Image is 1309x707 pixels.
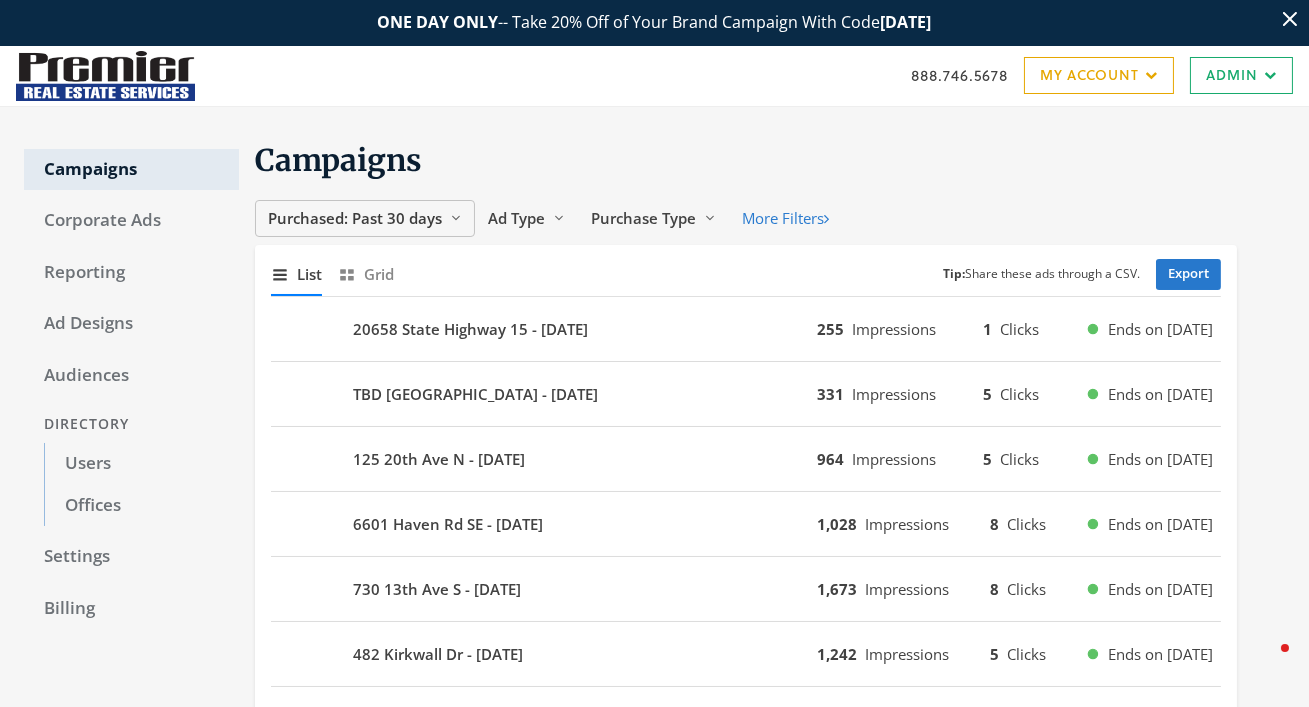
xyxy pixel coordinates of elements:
[24,149,239,191] a: Campaigns
[990,514,999,534] b: 8
[16,51,195,101] img: Adwerx
[297,263,322,286] span: List
[1108,448,1213,471] span: Ends on [DATE]
[865,579,949,599] span: Impressions
[1190,57,1293,94] a: Admin
[271,253,322,296] button: List
[943,265,965,282] b: Tip:
[24,406,239,443] div: Directory
[729,200,842,237] button: More Filters
[1007,579,1046,599] span: Clicks
[268,208,442,228] span: Purchased: Past 30 days
[24,303,239,345] a: Ad Designs
[1108,383,1213,406] span: Ends on [DATE]
[271,370,1221,418] button: TBD [GEOGRAPHIC_DATA] - [DATE]331Impressions5ClicksEnds on [DATE]
[1108,318,1213,341] span: Ends on [DATE]
[475,200,578,237] button: Ad Type
[1000,319,1039,339] span: Clicks
[983,449,992,469] b: 5
[1000,384,1039,404] span: Clicks
[1108,513,1213,536] span: Ends on [DATE]
[353,643,523,666] b: 482 Kirkwall Dr - [DATE]
[44,485,239,527] a: Offices
[990,644,999,664] b: 5
[338,253,394,296] button: Grid
[24,588,239,630] a: Billing
[353,513,543,536] b: 6601 Haven Rd SE - [DATE]
[865,514,949,534] span: Impressions
[1007,644,1046,664] span: Clicks
[255,141,422,179] span: Campaigns
[852,384,936,404] span: Impressions
[271,565,1221,613] button: 730 13th Ave S - [DATE]1,673Impressions8ClicksEnds on [DATE]
[990,579,999,599] b: 8
[578,200,729,237] button: Purchase Type
[1024,57,1174,94] a: My Account
[943,265,1140,284] small: Share these ads through a CSV.
[353,383,598,406] b: TBD [GEOGRAPHIC_DATA] - [DATE]
[983,384,992,404] b: 5
[353,578,521,601] b: 730 13th Ave S - [DATE]
[817,514,857,534] b: 1,028
[911,65,1008,86] a: 888.746.5678
[983,319,992,339] b: 1
[817,384,844,404] b: 331
[865,644,949,664] span: Impressions
[1108,578,1213,601] span: Ends on [DATE]
[24,252,239,294] a: Reporting
[255,200,475,237] button: Purchased: Past 30 days
[817,644,857,664] b: 1,242
[852,319,936,339] span: Impressions
[852,449,936,469] span: Impressions
[353,318,588,341] b: 20658 State Highway 15 - [DATE]
[364,263,394,286] span: Grid
[271,500,1221,548] button: 6601 Haven Rd SE - [DATE]1,028Impressions8ClicksEnds on [DATE]
[271,435,1221,483] button: 125 20th Ave N - [DATE]964Impressions5ClicksEnds on [DATE]
[44,443,239,485] a: Users
[1000,449,1039,469] span: Clicks
[1007,514,1046,534] span: Clicks
[24,536,239,578] a: Settings
[1241,639,1289,687] iframe: Intercom live chat
[817,319,844,339] b: 255
[817,579,857,599] b: 1,673
[24,355,239,397] a: Audiences
[817,449,844,469] b: 964
[271,305,1221,353] button: 20658 State Highway 15 - [DATE]255Impressions1ClicksEnds on [DATE]
[353,448,525,471] b: 125 20th Ave N - [DATE]
[1156,259,1221,290] a: Export
[24,200,239,242] a: Corporate Ads
[488,208,545,228] span: Ad Type
[591,208,696,228] span: Purchase Type
[271,630,1221,678] button: 482 Kirkwall Dr - [DATE]1,242Impressions5ClicksEnds on [DATE]
[1108,643,1213,666] span: Ends on [DATE]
